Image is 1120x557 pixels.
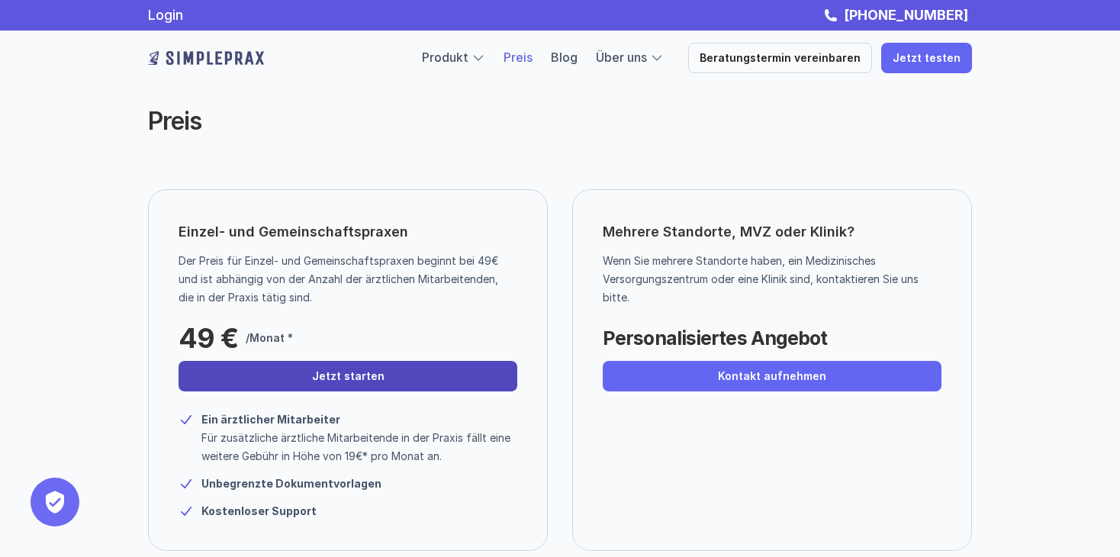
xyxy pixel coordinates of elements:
a: Blog [551,50,578,65]
a: Preis [504,50,533,65]
strong: [PHONE_NUMBER] [844,7,968,23]
a: Login [148,7,183,23]
p: Kontakt aufnehmen [718,370,826,383]
p: Für zusätzliche ärztliche Mitarbeitende in der Praxis fällt eine weitere Gebühr in Höhe von 19€* ... [201,429,517,465]
p: Jetzt testen [893,52,961,65]
p: Wenn Sie mehrere Standorte haben, ein Medizinisches Versorgungszentrum oder eine Klinik sind, kon... [603,252,930,307]
a: Jetzt testen [881,43,972,73]
strong: Unbegrenzte Dokumentvorlagen [201,477,381,490]
p: Einzel- und Gemeinschaftspraxen [179,220,408,244]
p: Beratungstermin vereinbaren [700,52,861,65]
a: Über uns [596,50,647,65]
h2: Preis [148,107,720,136]
p: Mehrere Standorte, MVZ oder Klinik? [603,220,941,244]
p: 49 € [179,323,238,353]
a: Jetzt starten [179,361,517,391]
strong: Ein ärztlicher Mitarbeiter [201,413,340,426]
p: Jetzt starten [312,370,385,383]
p: Personalisiertes Angebot [603,323,827,353]
a: Kontakt aufnehmen [603,361,941,391]
p: /Monat * [246,329,293,347]
a: [PHONE_NUMBER] [840,7,972,23]
p: Der Preis für Einzel- und Gemeinschaftspraxen beginnt bei 49€ und ist abhängig von der Anzahl der... [179,252,506,307]
strong: Kostenloser Support [201,504,317,517]
a: Produkt [422,50,468,65]
a: Beratungstermin vereinbaren [688,43,872,73]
